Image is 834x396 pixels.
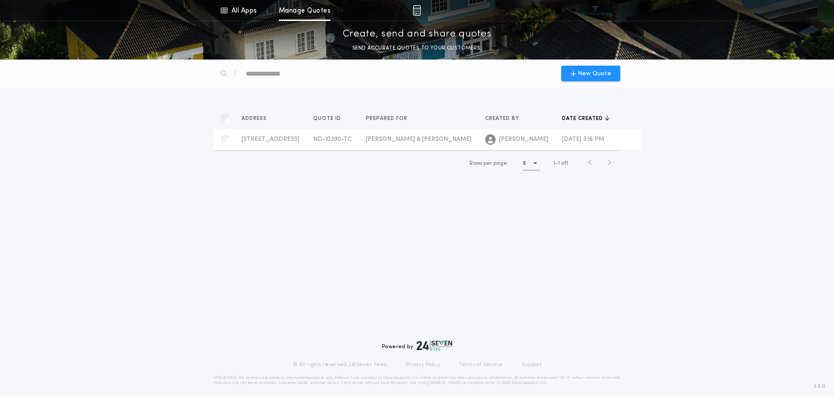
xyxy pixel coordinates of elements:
a: Support [522,361,541,368]
span: 3.8.0 [814,383,825,390]
h1: 5 [523,159,526,168]
p: DISCLAIMER: This estimate is provided for informational purposes only. 24|Seven Fees, a product o... [214,375,620,386]
span: [PERSON_NAME] [499,135,548,144]
span: New Quote [578,69,611,78]
button: Quote ID [313,114,347,123]
span: [STREET_ADDRESS] [242,136,299,143]
span: Prepared for [366,115,409,122]
p: Create, send and share quotes [343,27,492,41]
a: Privacy Policy [406,361,440,368]
button: Created by [485,114,526,123]
span: 1 [558,161,560,166]
p: SEND ACCURATE QUOTES TO YOUR CUSTOMERS. [352,44,482,53]
span: ND-10390-TC [313,136,352,143]
p: © All rights reserved. 24|Seven Fees [293,361,387,368]
span: Date created [562,115,605,122]
button: 5 [523,156,540,170]
span: Address [242,115,268,122]
img: vs-icon [579,6,612,15]
span: 1 [553,161,555,166]
button: Address [242,114,273,123]
span: of 1 [561,160,568,167]
span: [PERSON_NAME] & [PERSON_NAME] [366,136,471,143]
a: [URL][DOMAIN_NAME] [418,381,461,385]
span: Rows per page: [470,161,508,166]
span: Quote ID [313,115,343,122]
button: Date created [562,114,609,123]
span: [DATE] 3:16 PM [562,136,604,143]
a: Terms of Service [459,361,503,368]
button: New Quote [561,66,620,81]
span: Created by [485,115,521,122]
img: img [413,5,421,16]
img: logo [417,340,452,351]
div: Powered by [382,340,452,351]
